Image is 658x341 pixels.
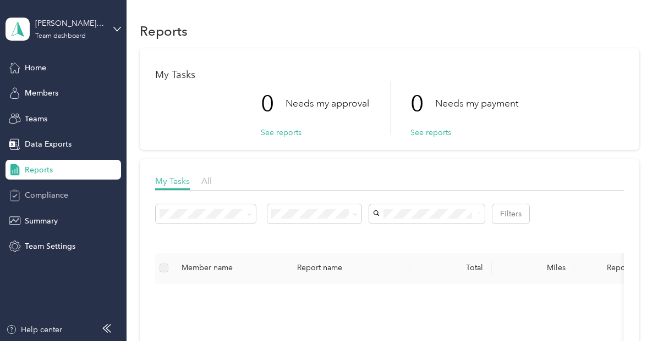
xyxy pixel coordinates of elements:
[25,241,75,252] span: Team Settings
[201,176,212,186] span: All
[155,176,190,186] span: My Tasks
[35,18,104,29] div: [PERSON_NAME][EMAIL_ADDRESS][PERSON_NAME][DOMAIN_NAME]
[418,263,483,272] div: Total
[155,69,623,81] h1: My Tasks
[25,164,53,176] span: Reports
[25,62,46,74] span: Home
[182,263,279,272] div: Member name
[288,253,409,283] th: Report name
[35,33,86,40] div: Team dashboard
[261,127,301,138] button: See reports
[410,127,451,138] button: See reports
[25,113,47,125] span: Teams
[25,87,58,99] span: Members
[286,97,369,110] p: Needs my approval
[261,81,286,127] p: 0
[173,253,288,283] th: Member name
[435,97,518,110] p: Needs my payment
[25,138,72,150] span: Data Exports
[140,25,188,37] h1: Reports
[410,81,435,127] p: 0
[596,279,658,341] iframe: Everlance-gr Chat Button Frame
[25,215,58,227] span: Summary
[6,324,62,336] button: Help center
[492,204,529,223] button: Filters
[501,263,566,272] div: Miles
[25,189,68,201] span: Compliance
